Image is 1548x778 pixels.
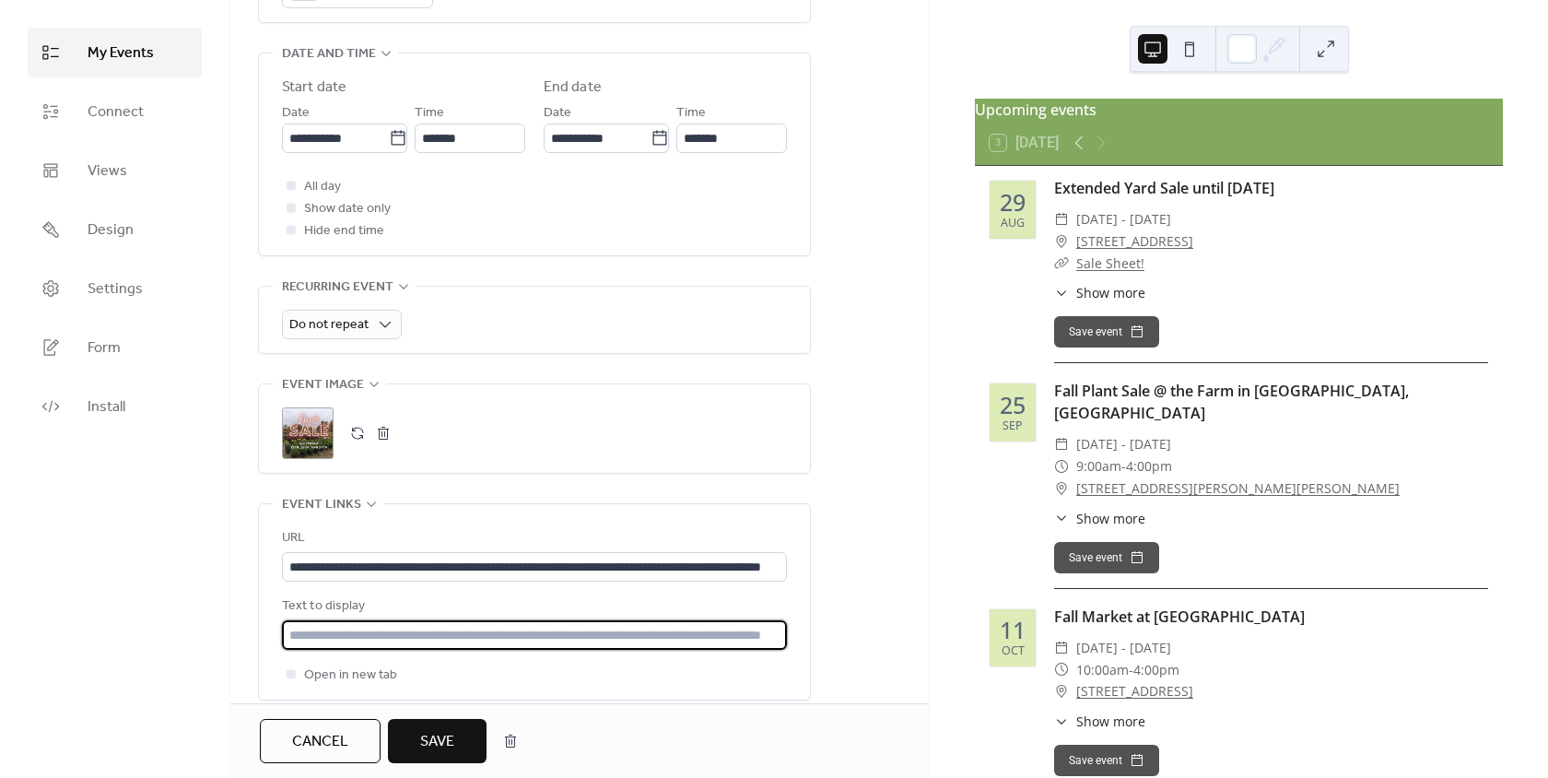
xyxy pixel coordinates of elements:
[292,731,348,753] span: Cancel
[304,176,341,198] span: All day
[1133,659,1179,681] span: 4:00pm
[676,102,706,124] span: Time
[415,102,444,124] span: Time
[1126,455,1172,477] span: 4:00pm
[28,323,202,372] a: Form
[1002,645,1025,657] div: Oct
[1054,178,1274,198] a: Extended Yard Sale until [DATE]
[975,99,1503,121] div: Upcoming events
[1054,433,1069,455] div: ​
[1054,509,1069,528] div: ​
[1054,509,1145,528] button: ​Show more
[1054,659,1069,681] div: ​
[1129,659,1133,681] span: -
[1076,659,1129,681] span: 10:00am
[1000,619,1026,642] div: 11
[1054,455,1069,477] div: ​
[1054,542,1159,573] button: Save event
[282,595,783,618] div: Text to display
[282,43,376,65] span: Date and time
[282,77,346,99] div: Start date
[28,146,202,195] a: Views
[289,312,369,337] span: Do not repeat
[1121,455,1126,477] span: -
[1076,637,1171,659] span: [DATE] - [DATE]
[1054,745,1159,776] button: Save event
[28,382,202,431] a: Install
[282,494,361,516] span: Event links
[282,527,783,549] div: URL
[1076,433,1171,455] span: [DATE] - [DATE]
[1054,316,1159,348] button: Save event
[282,277,393,299] span: Recurring event
[88,337,121,360] span: Form
[1054,380,1488,424] div: Fall Plant Sale @ the Farm in [GEOGRAPHIC_DATA], [GEOGRAPHIC_DATA]
[1076,455,1121,477] span: 9:00am
[1054,253,1069,275] div: ​
[1000,394,1026,417] div: 25
[1054,680,1069,702] div: ​
[1054,208,1069,230] div: ​
[1054,283,1145,302] button: ​Show more
[88,396,125,418] span: Install
[1054,283,1069,302] div: ​
[282,407,334,459] div: ;
[28,264,202,313] a: Settings
[1076,477,1400,500] a: [STREET_ADDRESS][PERSON_NAME][PERSON_NAME]
[28,28,202,77] a: My Events
[1076,680,1193,702] a: [STREET_ADDRESS]
[1076,208,1171,230] span: [DATE] - [DATE]
[1054,230,1069,253] div: ​
[1054,637,1069,659] div: ​
[88,160,127,183] span: Views
[544,102,571,124] span: Date
[88,219,134,242] span: Design
[1076,712,1145,731] span: Show more
[28,205,202,254] a: Design
[282,102,310,124] span: Date
[304,198,391,220] span: Show date only
[1076,254,1144,272] a: Sale Sheet!
[28,87,202,136] a: Connect
[420,731,454,753] span: Save
[304,220,384,242] span: Hide end time
[88,101,144,124] span: Connect
[1001,218,1025,230] div: Aug
[1076,509,1145,528] span: Show more
[388,719,487,763] button: Save
[544,77,602,99] div: End date
[1076,283,1145,302] span: Show more
[88,278,143,301] span: Settings
[1054,477,1069,500] div: ​
[260,719,381,763] button: Cancel
[282,374,364,396] span: Event image
[304,665,397,687] span: Open in new tab
[1076,230,1193,253] a: [STREET_ADDRESS]
[1054,606,1488,628] div: Fall Market at [GEOGRAPHIC_DATA]
[1000,191,1026,214] div: 29
[1003,420,1023,432] div: Sep
[1054,712,1145,731] button: ​Show more
[1054,712,1069,731] div: ​
[88,42,154,65] span: My Events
